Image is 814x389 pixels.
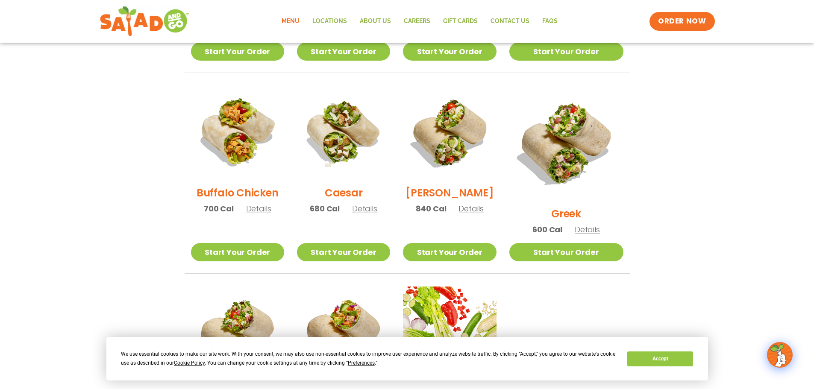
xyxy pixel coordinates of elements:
a: ORDER NOW [649,12,714,31]
a: Start Your Order [403,243,496,261]
a: GIFT CARDS [437,12,484,31]
a: Start Your Order [191,42,284,61]
img: Product photo for Jalapeño Ranch Wrap [191,287,284,380]
span: Details [575,224,600,235]
img: Product photo for Caesar Wrap [297,86,390,179]
span: Details [352,203,377,214]
a: Start Your Order [191,243,284,261]
a: Menu [275,12,306,31]
div: Cookie Consent Prompt [106,337,708,380]
h2: Greek [551,206,581,221]
span: 600 Cal [532,224,562,235]
a: Start Your Order [403,42,496,61]
h2: Caesar [325,185,363,200]
a: Locations [306,12,353,31]
h2: Buffalo Chicken [197,185,278,200]
a: Start Your Order [509,42,623,61]
a: FAQs [536,12,564,31]
a: Contact Us [484,12,536,31]
span: Details [458,203,484,214]
img: Product photo for Buffalo Chicken Wrap [191,86,284,179]
a: Careers [397,12,437,31]
a: About Us [353,12,397,31]
span: Cookie Policy [174,360,205,366]
img: wpChatIcon [768,343,792,367]
span: ORDER NOW [658,16,706,26]
img: Product photo for Cobb Wrap [403,86,496,179]
span: 680 Cal [310,203,340,214]
a: Start Your Order [297,243,390,261]
span: Preferences [348,360,375,366]
h2: [PERSON_NAME] [406,185,494,200]
span: 840 Cal [416,203,447,214]
span: 700 Cal [204,203,234,214]
img: new-SAG-logo-768×292 [100,4,190,38]
button: Accept [627,351,693,366]
a: Start Your Order [509,243,623,261]
img: Product photo for Build Your Own [403,287,496,380]
a: Start Your Order [297,42,390,61]
span: Details [246,203,271,214]
div: We use essential cookies to make our site work. With your consent, we may also use non-essential ... [121,350,617,368]
nav: Menu [275,12,564,31]
img: Product photo for Greek Wrap [509,86,623,200]
img: Product photo for Thai Wrap [297,287,390,380]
